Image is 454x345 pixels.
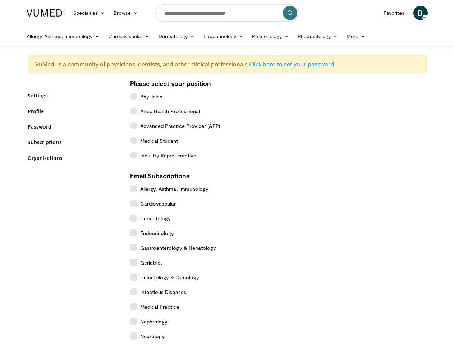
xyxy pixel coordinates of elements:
a: Dermatology [154,29,200,43]
a: Organizations [28,154,119,162]
a: Profile [28,107,119,115]
span: Hematology & Oncology [140,273,199,281]
span: Dermatology [140,215,171,222]
a: Allergy, Asthma, Immunology [22,29,104,43]
span: Allergy, Asthma, Immunology [140,185,209,193]
a: Rheumatology [293,29,342,43]
span: Industry Representative [140,152,197,159]
span: Gastroenterology & Hepatology [140,244,216,252]
input: Search topics, interventions [155,4,299,22]
a: Favorites [379,6,409,20]
a: Browse [109,6,142,20]
a: More [342,29,370,43]
a: B [413,6,428,20]
a: Endocrinology [199,29,248,43]
div: VuMedi is a community of physicians, dentists, and other clinical professionals. [28,55,427,73]
a: Specialties [69,6,110,20]
img: VuMedi Logo [27,9,65,17]
a: Subscriptions [28,138,119,146]
span: Endocrinology [140,229,174,237]
strong: Email Subscriptions [130,172,189,180]
a: Settings [28,92,119,99]
a: Password [28,123,119,130]
a: Click here to set your password [249,60,334,68]
span: Neurology [140,332,165,340]
span: Nephrology [140,318,168,325]
span: Geriatrics [140,259,163,266]
span: Infectious Diseases [140,288,186,296]
span: Allied Health Professional [140,107,200,115]
span: Cardiovascular [140,200,176,207]
a: Cardiovascular [104,29,154,43]
span: Medical Practice [140,303,179,310]
span: Advanced Practice Provider (APP) [140,122,220,130]
strong: Please select your position [130,79,211,87]
span: Medical Student [140,137,178,144]
span: Physician [140,93,163,100]
a: Pulmonology [248,29,293,43]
